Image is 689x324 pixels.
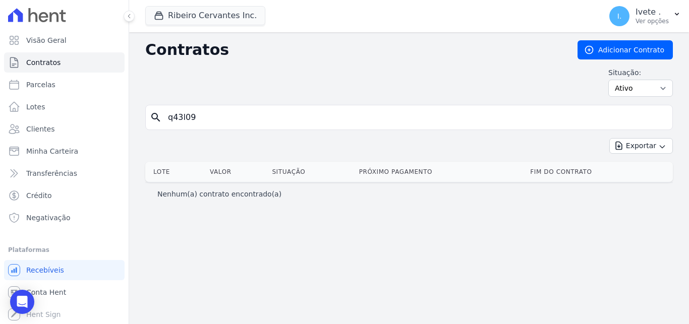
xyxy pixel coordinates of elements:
[4,208,125,228] a: Negativação
[10,290,34,314] div: Open Intercom Messenger
[145,162,206,182] th: Lote
[4,97,125,117] a: Lotes
[601,2,689,30] button: I. Ivete . Ver opções
[26,168,77,178] span: Transferências
[578,40,673,59] a: Adicionar Contrato
[150,111,162,123] i: search
[26,102,45,112] span: Lotes
[608,68,673,78] label: Situação:
[526,162,673,182] th: Fim do Contrato
[26,213,71,223] span: Negativação
[26,80,55,90] span: Parcelas
[26,35,67,45] span: Visão Geral
[4,141,125,161] a: Minha Carteira
[157,189,281,199] p: Nenhum(a) contrato encontrado(a)
[8,244,121,256] div: Plataformas
[609,138,673,154] button: Exportar
[145,6,265,25] button: Ribeiro Cervantes Inc.
[26,146,78,156] span: Minha Carteira
[4,260,125,280] a: Recebíveis
[4,52,125,73] a: Contratos
[162,107,668,127] input: Buscar por nome do lote
[26,265,64,275] span: Recebíveis
[145,41,561,59] h2: Contratos
[617,13,622,20] span: I.
[4,163,125,183] a: Transferências
[4,185,125,206] a: Crédito
[4,75,125,95] a: Parcelas
[4,119,125,139] a: Clientes
[206,162,268,182] th: Valor
[636,17,669,25] p: Ver opções
[355,162,527,182] th: Próximo Pagamento
[26,190,52,201] span: Crédito
[636,7,669,17] p: Ivete .
[4,30,125,50] a: Visão Geral
[26,57,61,68] span: Contratos
[268,162,355,182] th: Situação
[26,287,66,297] span: Conta Hent
[26,124,54,134] span: Clientes
[4,282,125,302] a: Conta Hent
